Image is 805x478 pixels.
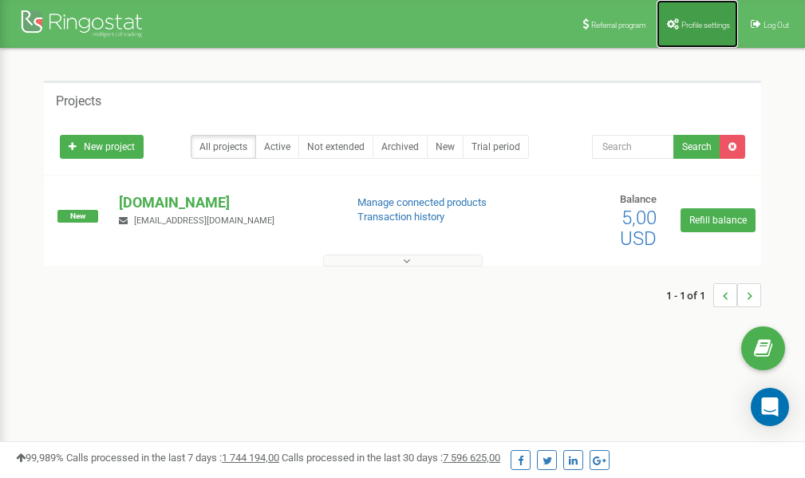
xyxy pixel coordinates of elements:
[592,135,674,159] input: Search
[673,135,720,159] button: Search
[357,196,487,208] a: Manage connected products
[620,193,657,205] span: Balance
[620,207,657,250] span: 5,00 USD
[222,452,279,464] u: 1 744 194,00
[764,21,789,30] span: Log Out
[298,135,373,159] a: Not extended
[282,452,500,464] span: Calls processed in the last 30 days :
[134,215,274,226] span: [EMAIL_ADDRESS][DOMAIN_NAME]
[751,388,789,426] div: Open Intercom Messenger
[427,135,464,159] a: New
[666,267,761,323] nav: ...
[66,452,279,464] span: Calls processed in the last 7 days :
[666,283,713,307] span: 1 - 1 of 1
[463,135,529,159] a: Trial period
[255,135,299,159] a: Active
[16,452,64,464] span: 99,989%
[60,135,144,159] a: New project
[591,21,646,30] span: Referral program
[681,208,756,232] a: Refill balance
[357,211,444,223] a: Transaction history
[443,452,500,464] u: 7 596 625,00
[119,192,331,213] p: [DOMAIN_NAME]
[681,21,730,30] span: Profile settings
[191,135,256,159] a: All projects
[57,210,98,223] span: New
[56,94,101,109] h5: Projects
[373,135,428,159] a: Archived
